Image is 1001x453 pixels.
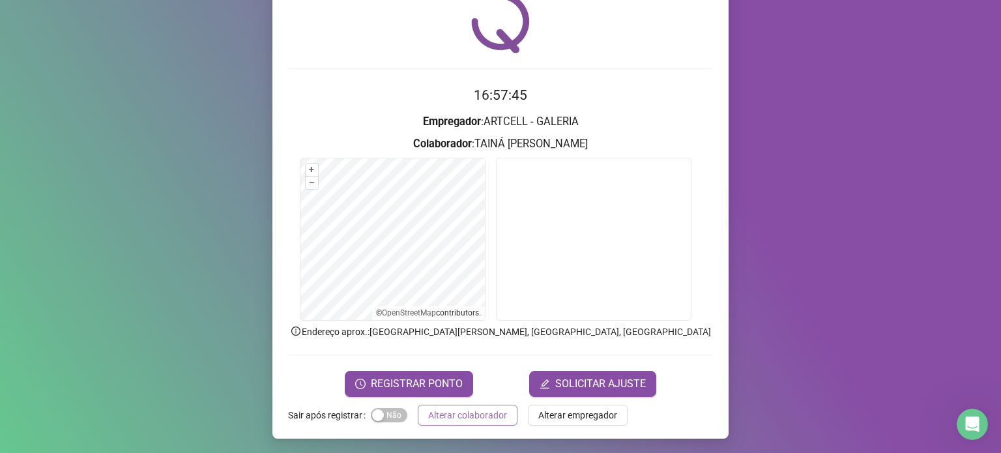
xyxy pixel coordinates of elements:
h3: : TAINÁ [PERSON_NAME] [288,136,713,153]
button: Alterar empregador [528,405,628,426]
li: © contributors. [376,308,481,317]
h3: : ARTCELL - GALERIA [288,113,713,130]
span: SOLICITAR AJUSTE [555,376,646,392]
span: clock-circle [355,379,366,389]
p: Endereço aprox. : [GEOGRAPHIC_DATA][PERSON_NAME], [GEOGRAPHIC_DATA], [GEOGRAPHIC_DATA] [288,325,713,339]
span: info-circle [290,325,302,337]
button: + [306,164,318,176]
span: REGISTRAR PONTO [371,376,463,392]
button: Alterar colaborador [418,405,517,426]
iframe: Intercom live chat [957,409,988,440]
time: 16:57:45 [474,87,527,103]
button: REGISTRAR PONTO [345,371,473,397]
span: Alterar empregador [538,408,617,422]
button: editSOLICITAR AJUSTE [529,371,656,397]
button: – [306,177,318,189]
span: Alterar colaborador [428,408,507,422]
a: OpenStreetMap [382,308,436,317]
strong: Colaborador [413,138,472,150]
label: Sair após registrar [288,405,371,426]
strong: Empregador [423,115,481,128]
span: edit [540,379,550,389]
